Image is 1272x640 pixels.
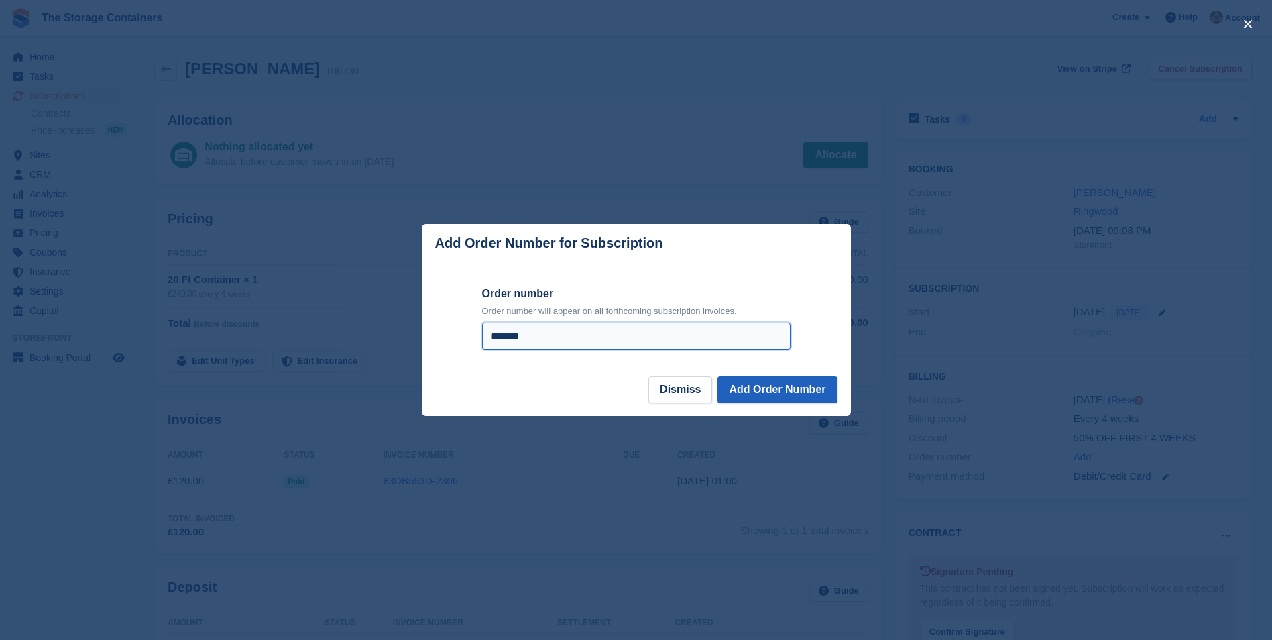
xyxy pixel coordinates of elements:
button: Dismiss [648,376,712,403]
button: close [1237,13,1259,35]
p: Order number will appear on all forthcoming subscription invoices. [482,305,791,318]
button: Add Order Number [717,376,837,403]
label: Order number [482,286,791,302]
p: Add Order Number for Subscription [435,235,663,251]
